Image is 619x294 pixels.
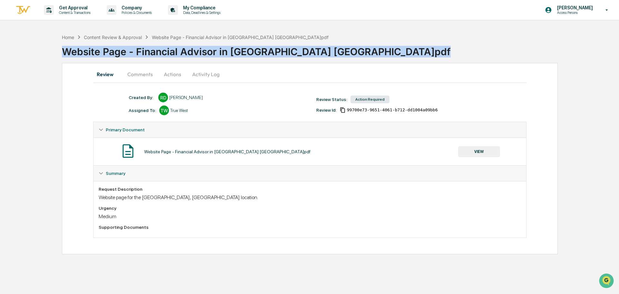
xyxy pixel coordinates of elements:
[120,143,136,159] img: Document Icon
[6,145,12,150] div: 🔎
[54,10,94,15] p: Content & Transactions
[47,133,52,138] div: 🗄️
[350,96,389,103] div: Action Required
[53,132,80,138] span: Attestations
[129,95,155,100] div: Created By: ‎ ‎
[106,127,145,132] span: Primary Document
[4,129,44,141] a: 🖐️Preclearance
[170,108,188,113] div: True West
[178,5,224,10] p: My Compliance
[159,106,169,115] div: TW
[116,10,155,15] p: Policies & Documents
[20,105,52,110] span: [PERSON_NAME]
[93,122,526,137] div: Primary Document
[122,66,158,82] button: Comments
[6,82,17,92] img: Dave Feldman
[110,51,117,59] button: Start new chat
[93,66,122,82] button: Review
[44,129,83,141] a: 🗄️Attestations
[15,5,31,15] img: logo
[54,105,56,110] span: •
[54,5,94,10] p: Get Approval
[316,107,337,113] div: Review Id:
[187,66,225,82] button: Activity Log
[62,35,74,40] div: Home
[99,194,521,200] div: Website page for the [GEOGRAPHIC_DATA], [GEOGRAPHIC_DATA] location.
[144,149,310,154] div: Website Page - Financial Advisor in [GEOGRAPHIC_DATA] [GEOGRAPHIC_DATA]pdf
[6,72,41,77] div: Past conversations
[6,49,18,61] img: 1746055101610-c473b297-6a78-478c-a979-82029cc54cd1
[598,273,616,290] iframe: Open customer support
[158,66,187,82] button: Actions
[93,66,526,82] div: secondary tabs example
[13,88,18,93] img: 1746055101610-c473b297-6a78-478c-a979-82029cc54cd1
[552,5,596,10] p: [PERSON_NAME]
[13,144,41,151] span: Data Lookup
[64,160,78,165] span: Pylon
[169,95,203,100] div: [PERSON_NAME]
[316,97,347,102] div: Review Status:
[116,5,155,10] p: Company
[6,133,12,138] div: 🖐️
[99,225,521,230] div: Supporting Documents
[57,88,70,93] span: [DATE]
[552,10,596,15] p: Access Persons
[347,107,438,113] span: 99700e73-9651-4061-b712-dd1004a09bb6
[100,70,117,78] button: See all
[99,213,521,219] div: Medium
[129,108,156,113] div: Assigned To:
[13,106,18,111] img: 1746055101610-c473b297-6a78-478c-a979-82029cc54cd1
[93,166,526,181] div: Summary
[99,187,521,192] div: Request Description
[29,56,89,61] div: We're available if you need us!
[158,93,168,102] div: RD
[13,132,42,138] span: Preclearance
[57,105,70,110] span: [DATE]
[84,35,142,40] div: Content Review & Approval
[4,142,43,153] a: 🔎Data Lookup
[6,99,17,109] img: Dave Feldman
[106,171,125,176] span: Summary
[93,137,526,165] div: Primary Document
[54,88,56,93] span: •
[17,29,106,36] input: Clear
[340,107,346,113] span: Copy Id
[20,88,52,93] span: [PERSON_NAME]
[93,181,526,238] div: Summary
[62,41,619,57] div: Website Page - Financial Advisor in [GEOGRAPHIC_DATA] [GEOGRAPHIC_DATA]pdf
[152,35,329,40] div: Website Page - Financial Advisor in [GEOGRAPHIC_DATA] [GEOGRAPHIC_DATA]pdf
[99,206,521,211] div: Urgency
[458,146,500,157] button: VIEW
[6,14,117,24] p: How can we help?
[14,49,25,61] img: 4531339965365_218c74b014194aa58b9b_72.jpg
[178,10,224,15] p: Data, Deadlines & Settings
[45,160,78,165] a: Powered byPylon
[29,49,106,56] div: Start new chat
